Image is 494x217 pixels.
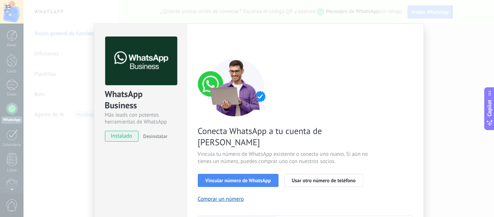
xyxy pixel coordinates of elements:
div: WhatsApp Business [105,88,176,112]
span: Desinstalar [143,133,167,139]
button: Vincular número de WhatsApp [198,174,278,187]
span: Copilot [486,100,493,116]
img: connect number [198,58,274,116]
span: Conecta WhatsApp a tu cuenta de [PERSON_NAME] [198,125,370,148]
span: Usar otro número de teléfono [292,178,355,183]
button: Desinstalar [140,131,167,142]
button: Usar otro número de teléfono [284,174,363,187]
span: Vincula tu número de WhatsApp existente o conecta uno nuevo. Si aún no tienes un número, puedes c... [198,151,370,165]
span: instalado [105,131,138,142]
div: Más leads con potentes herramientas de WhatsApp [105,112,176,125]
img: logo_main.png [105,37,177,85]
span: Vincular número de WhatsApp [205,178,271,183]
button: Comprar un número [198,196,244,203]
